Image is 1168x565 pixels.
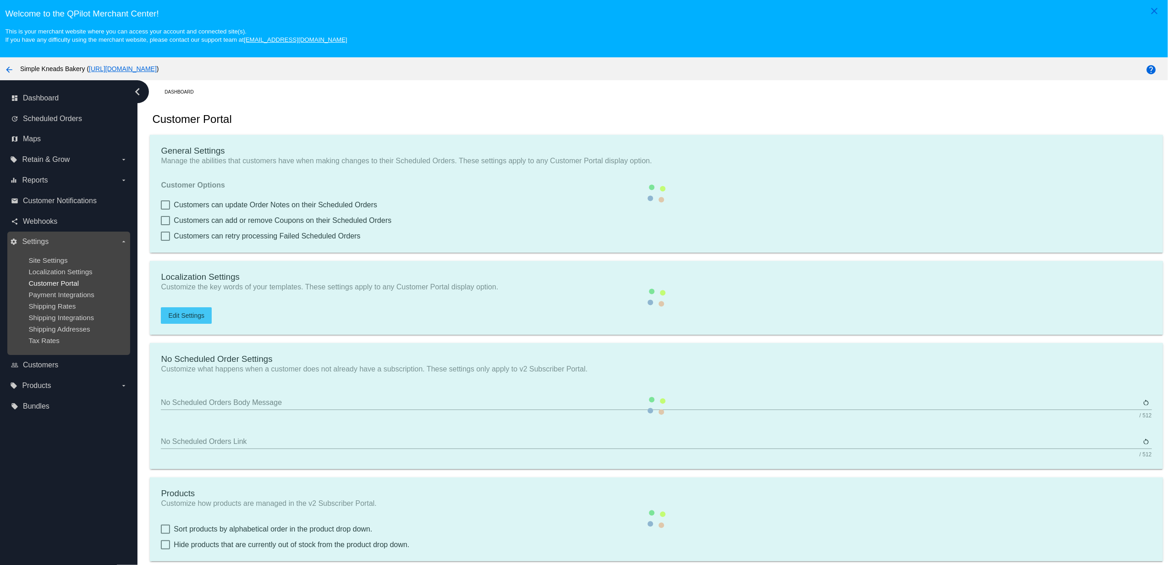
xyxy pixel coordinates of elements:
[11,91,127,105] a: dashboard Dashboard
[22,176,48,184] span: Reports
[11,399,127,414] a: local_offer Bundles
[28,268,92,276] a: Localization Settings
[22,155,70,164] span: Retain & Grow
[28,314,94,321] a: Shipping Integrations
[23,115,82,123] span: Scheduled Orders
[165,85,202,99] a: Dashboard
[28,256,67,264] a: Site Settings
[5,28,347,43] small: This is your merchant website where you can access your account and connected site(s). If you hav...
[23,361,58,369] span: Customers
[10,156,17,163] i: local_offer
[120,156,127,163] i: arrow_drop_down
[4,64,15,75] mat-icon: arrow_back
[10,177,17,184] i: equalizer
[130,84,145,99] i: chevron_left
[28,302,76,310] a: Shipping Rates
[20,65,159,72] span: Simple Kneads Bakery ( )
[244,36,347,43] a: [EMAIL_ADDRESS][DOMAIN_NAME]
[23,217,57,226] span: Webhooks
[120,382,127,389] i: arrow_drop_down
[11,115,18,122] i: update
[89,65,157,72] a: [URL][DOMAIN_NAME]
[11,197,18,205] i: email
[11,403,18,410] i: local_offer
[22,238,49,246] span: Settings
[1146,64,1157,75] mat-icon: help
[23,402,49,410] span: Bundles
[152,113,231,126] h2: Customer Portal
[23,94,59,102] span: Dashboard
[1149,6,1160,17] mat-icon: close
[11,218,18,225] i: share
[23,135,41,143] span: Maps
[120,238,127,245] i: arrow_drop_down
[23,197,97,205] span: Customer Notifications
[10,238,17,245] i: settings
[11,214,127,229] a: share Webhooks
[120,177,127,184] i: arrow_drop_down
[28,279,79,287] a: Customer Portal
[11,194,127,208] a: email Customer Notifications
[28,337,60,344] a: Tax Rates
[11,132,127,146] a: map Maps
[28,325,90,333] a: Shipping Addresses
[11,135,18,143] i: map
[5,9,1163,19] h3: Welcome to the QPilot Merchant Center!
[11,111,127,126] a: update Scheduled Orders
[22,382,51,390] span: Products
[10,382,17,389] i: local_offer
[28,291,94,299] a: Payment Integrations
[11,358,127,372] a: people_outline Customers
[11,361,18,369] i: people_outline
[11,94,18,102] i: dashboard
